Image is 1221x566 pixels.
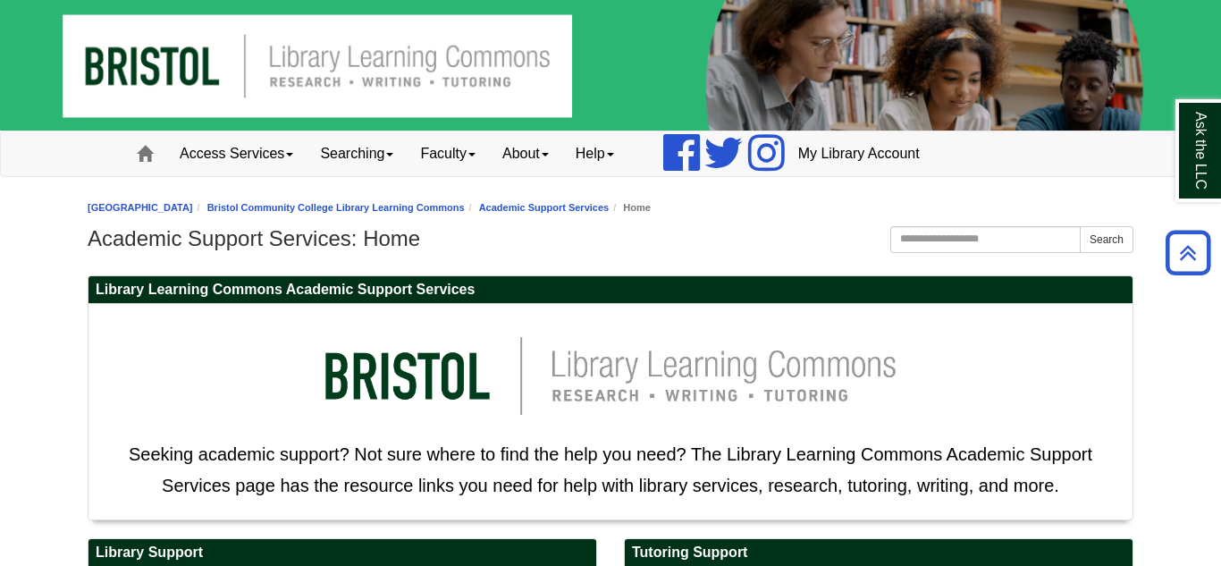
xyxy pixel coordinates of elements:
[166,131,307,176] a: Access Services
[407,131,489,176] a: Faculty
[88,202,193,213] a: [GEOGRAPHIC_DATA]
[1159,241,1217,265] a: Back to Top
[129,444,1092,495] span: Seeking academic support? Not sure where to find the help you need? The Library Learning Commons ...
[88,226,1133,251] h1: Academic Support Services: Home
[88,276,1133,304] h2: Library Learning Commons Academic Support Services
[298,313,923,439] img: llc logo
[88,199,1133,216] nav: breadcrumb
[307,131,407,176] a: Searching
[609,199,651,216] li: Home
[1080,226,1133,253] button: Search
[785,131,933,176] a: My Library Account
[489,131,562,176] a: About
[479,202,610,213] a: Academic Support Services
[562,131,627,176] a: Help
[207,202,465,213] a: Bristol Community College Library Learning Commons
